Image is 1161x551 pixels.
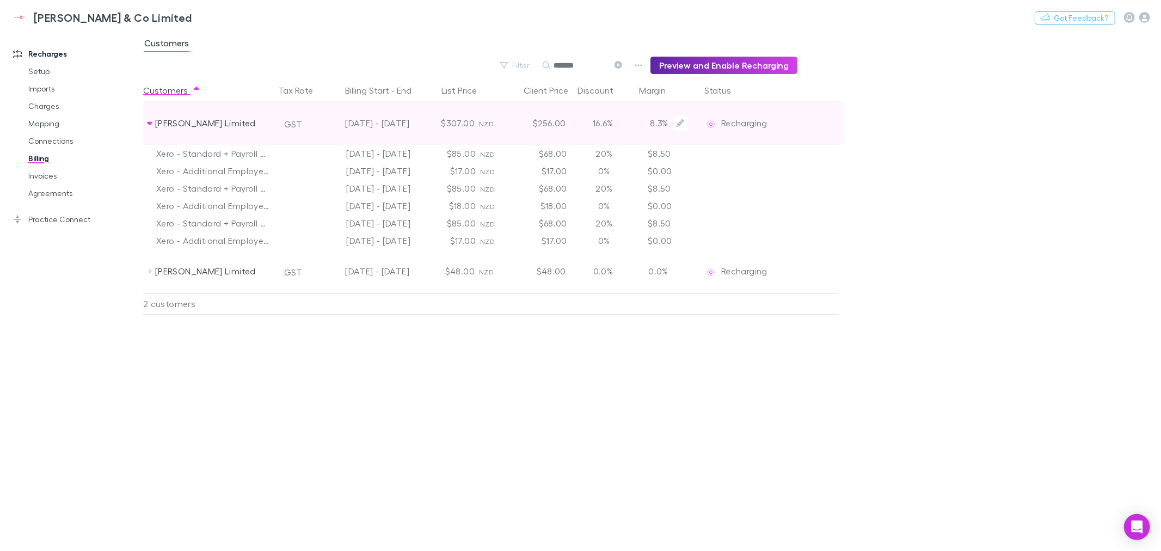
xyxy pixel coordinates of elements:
[317,197,415,215] div: [DATE] - [DATE]
[506,232,572,249] div: $17.00
[156,180,269,197] div: Xero - Standard + Payroll + Expenses
[572,215,637,232] div: 20%
[479,268,494,276] span: NZD
[17,185,150,202] a: Agreements
[640,265,668,278] p: 0.0%
[143,79,201,101] button: Customers
[345,79,425,101] button: Billing Start - End
[524,79,581,101] button: Client Price
[156,145,269,162] div: Xero - Standard + Payroll + Expenses
[2,45,150,63] a: Recharges
[650,57,797,74] button: Preview and Enable Recharging
[637,145,702,162] div: $8.50
[480,203,495,211] span: NZD
[505,249,570,293] div: $48.00
[17,80,150,97] a: Imports
[17,167,150,185] a: Invoices
[279,264,307,281] button: GST
[317,232,415,249] div: [DATE] - [DATE]
[506,145,572,162] div: $68.00
[17,150,150,167] a: Billing
[572,145,637,162] div: 20%
[156,197,269,215] div: Xero - Additional Employee Charges
[155,249,271,293] div: [PERSON_NAME] Limited
[317,215,415,232] div: [DATE] - [DATE]
[279,115,307,133] button: GST
[415,215,480,232] div: $85.00
[637,197,702,215] div: $0.00
[1035,11,1115,25] button: Got Feedback?
[320,249,409,293] div: [DATE] - [DATE]
[17,63,150,80] a: Setup
[143,249,844,293] div: [PERSON_NAME] LimitedGST[DATE] - [DATE]$48.00NZD$48.000.0%0.0%EditRechargingRecharging
[572,180,637,197] div: 20%
[506,197,572,215] div: $18.00
[506,180,572,197] div: $68.00
[317,162,415,180] div: [DATE] - [DATE]
[156,232,269,249] div: Xero - Additional Employee Charges
[480,185,495,193] span: NZD
[637,232,702,249] div: $0.00
[505,101,570,145] div: $256.00
[570,249,636,293] div: 0.0%
[17,132,150,150] a: Connections
[637,215,702,232] div: $8.50
[155,101,271,145] div: [PERSON_NAME] Limited
[415,162,480,180] div: $17.00
[11,11,29,24] img: Epplett & Co Limited's Logo
[4,4,199,30] a: [PERSON_NAME] & Co Limited
[572,232,637,249] div: 0%
[414,249,479,293] div: $48.00
[480,150,495,158] span: NZD
[480,237,495,246] span: NZD
[639,79,679,101] button: Margin
[705,267,716,278] img: Recharging
[320,101,409,145] div: [DATE] - [DATE]
[415,197,480,215] div: $18.00
[317,180,415,197] div: [DATE] - [DATE]
[1124,514,1150,540] div: Open Intercom Messenger
[637,180,702,197] div: $8.50
[2,211,150,228] a: Practice Connect
[637,162,702,180] div: $0.00
[317,145,415,162] div: [DATE] - [DATE]
[640,117,668,130] p: 8.3%
[156,162,269,180] div: Xero - Additional Employee Charges
[34,11,192,24] h3: [PERSON_NAME] & Co Limited
[414,101,479,145] div: $307.00
[673,115,688,131] button: Edit
[480,168,495,176] span: NZD
[278,79,326,101] button: Tax Rate
[721,118,767,128] span: Recharging
[415,180,480,197] div: $85.00
[572,197,637,215] div: 0%
[415,145,480,162] div: $85.00
[570,101,636,145] div: 16.6%
[144,38,189,52] span: Customers
[506,162,572,180] div: $17.00
[705,119,716,130] img: Recharging
[578,79,626,101] button: Discount
[156,215,269,232] div: Xero - Standard + Payroll + Expenses
[495,59,536,72] button: Filter
[506,215,572,232] div: $68.00
[479,120,494,128] span: NZD
[143,293,274,315] div: 2 customers
[17,97,150,115] a: Charges
[441,79,490,101] button: List Price
[143,101,844,145] div: [PERSON_NAME] LimitedGST[DATE] - [DATE]$307.00NZD$256.0016.6%8.3%EditRechargingRecharging
[480,220,495,228] span: NZD
[721,266,767,276] span: Recharging
[17,115,150,132] a: Mapping
[572,162,637,180] div: 0%
[415,232,480,249] div: $17.00
[704,79,744,101] button: Status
